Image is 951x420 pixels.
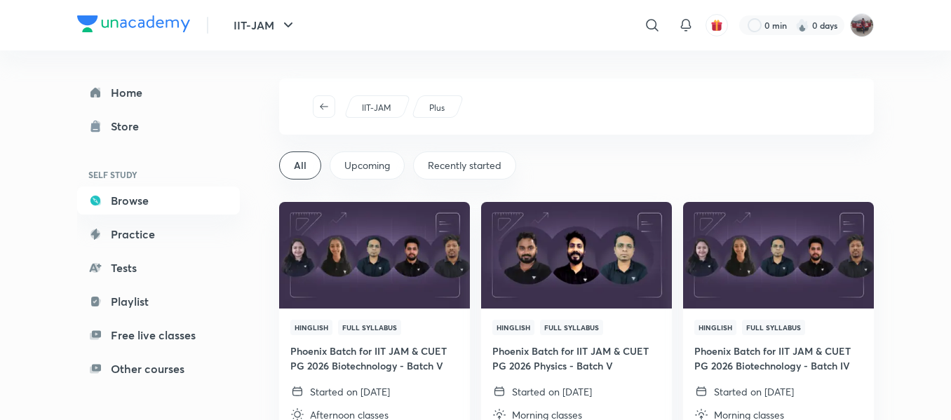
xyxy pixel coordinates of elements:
div: Store [111,118,147,135]
span: Hinglish [290,320,332,335]
a: IIT-JAM [360,102,394,114]
h4: Phoenix Batch for IIT JAM & CUET PG 2026 Biotechnology - Batch IV [694,344,863,373]
a: Company Logo [77,15,190,36]
span: All [294,158,306,172]
img: Thumbnail [479,201,673,309]
img: amirhussain Hussain [850,13,874,37]
span: Recently started [428,158,501,172]
h6: SELF STUDY [77,163,240,187]
a: Home [77,79,240,107]
a: Playlist [77,287,240,316]
a: Other courses [77,355,240,383]
span: Hinglish [694,320,736,335]
span: Full Syllabus [742,320,805,335]
img: streak [795,18,809,32]
button: avatar [706,14,728,36]
img: Thumbnail [277,201,471,309]
a: Plus [427,102,447,114]
button: IIT-JAM [225,11,305,39]
span: Full Syllabus [540,320,603,335]
h4: Phoenix Batch for IIT JAM & CUET PG 2026 Biotechnology - Batch V [290,344,459,373]
p: Plus [429,102,445,114]
a: Store [77,112,240,140]
a: Free live classes [77,321,240,349]
a: Tests [77,254,240,282]
p: IIT-JAM [362,102,391,114]
img: Thumbnail [681,201,875,309]
p: Started on [DATE] [512,384,592,399]
h4: Phoenix Batch for IIT JAM & CUET PG 2026 Physics - Batch V [492,344,661,373]
a: Practice [77,220,240,248]
p: Started on [DATE] [310,384,390,399]
a: Browse [77,187,240,215]
p: Started on [DATE] [714,384,794,399]
span: Full Syllabus [338,320,401,335]
span: Hinglish [492,320,534,335]
img: Company Logo [77,15,190,32]
img: avatar [710,19,723,32]
span: Upcoming [344,158,390,172]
